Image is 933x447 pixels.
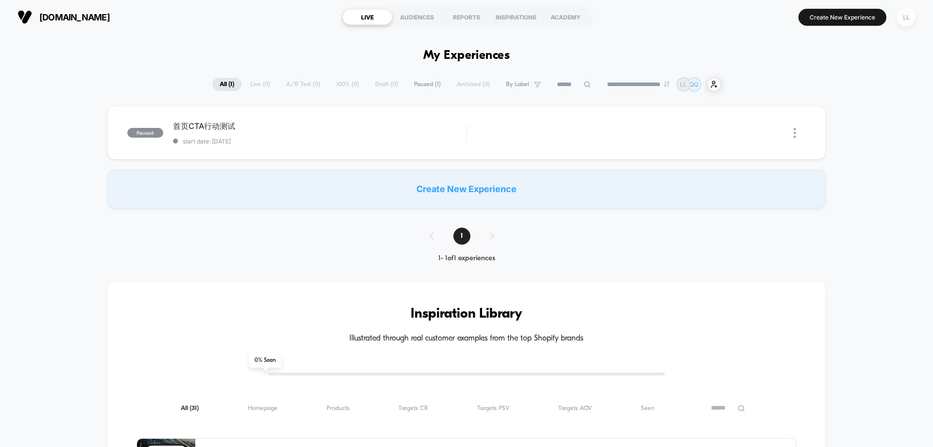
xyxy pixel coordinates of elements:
span: Targets AOV [558,405,592,412]
span: Paused ( 1 ) [407,78,448,91]
img: end [664,81,670,87]
span: Homepage [248,405,277,412]
div: AUDIENCES [392,9,442,25]
h4: Illustrated through real customer examples from the top Shopify brands [137,334,796,343]
span: Targets CR [398,405,428,412]
span: paused [127,128,163,138]
span: 1 [453,228,470,245]
button: [DOMAIN_NAME] [15,9,113,25]
span: Products [327,405,349,412]
button: LL [894,7,918,27]
span: start date: [DATE] [173,138,466,145]
span: 0 % Seen [249,353,281,368]
img: Visually logo [17,10,32,24]
img: close [794,128,796,138]
div: REPORTS [442,9,491,25]
span: 首页CTA行动测试 [173,121,466,132]
span: All ( 1 ) [212,78,242,91]
h1: My Experiences [423,49,510,63]
span: By Label [506,81,529,88]
span: All [181,405,199,412]
div: ACADEMY [541,9,590,25]
span: [DOMAIN_NAME] [39,12,110,22]
div: LL [897,8,916,27]
span: Seen [641,405,655,412]
button: Create New Experience [798,9,886,26]
p: QQ [690,81,698,88]
div: INSPIRATIONS [491,9,541,25]
div: LIVE [343,9,392,25]
div: Create New Experience [107,169,826,208]
h3: Inspiration Library [137,306,796,322]
div: 1 - 1 of 1 experiences [420,254,514,263]
p: LL [680,81,687,88]
span: Targets PSV [477,405,509,412]
span: ( 31 ) [190,405,199,411]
